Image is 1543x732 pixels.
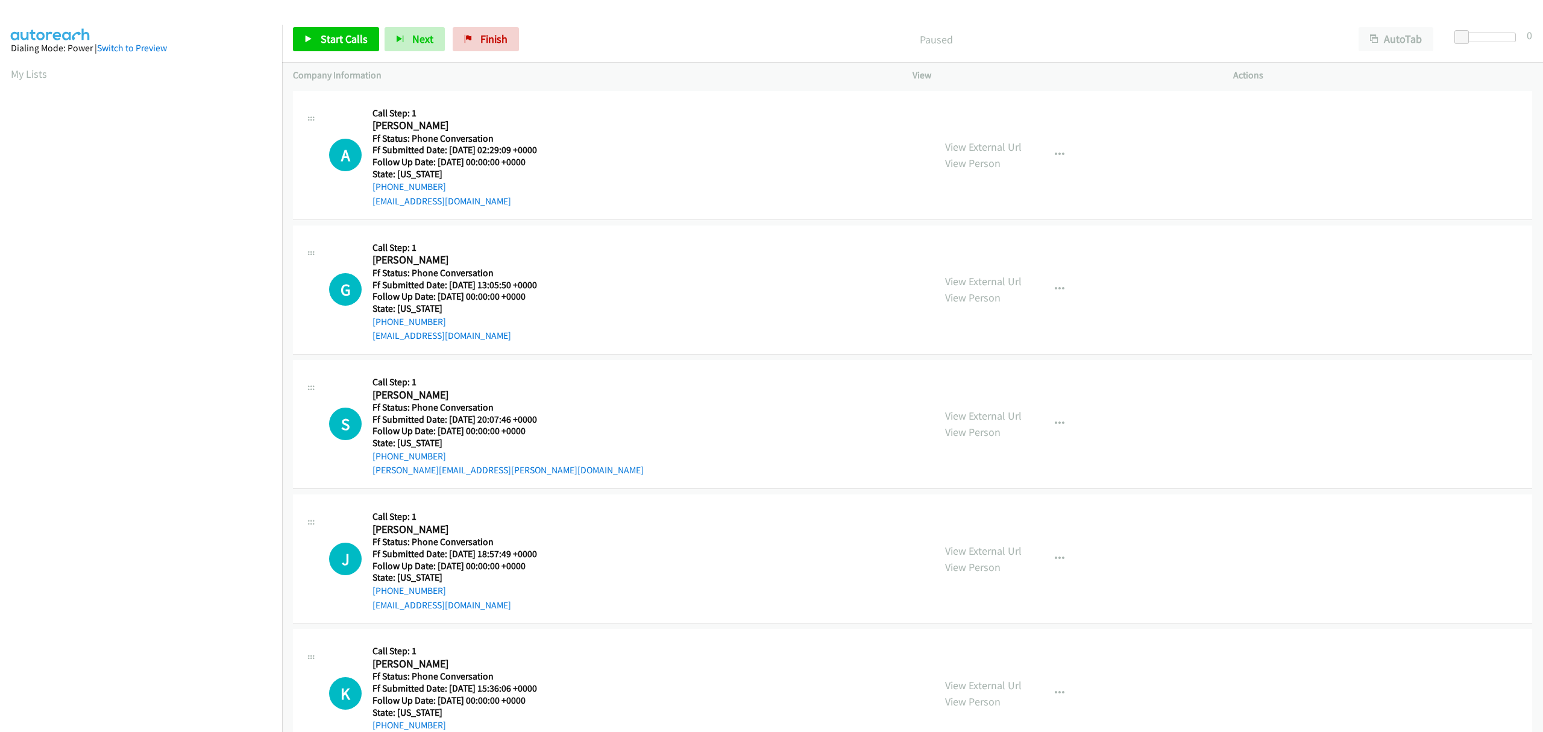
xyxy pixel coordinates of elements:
iframe: Dialpad [11,93,282,666]
h5: State: [US_STATE] [372,572,552,584]
a: View Person [945,695,1001,708]
a: [EMAIL_ADDRESS][DOMAIN_NAME] [372,195,511,207]
a: View External Url [945,274,1022,288]
h5: State: [US_STATE] [372,437,644,449]
span: Start Calls [321,32,368,46]
h5: Ff Submitted Date: [DATE] 20:07:46 +0000 [372,414,644,426]
h2: [PERSON_NAME] [372,388,552,402]
div: Delay between calls (in seconds) [1460,33,1516,42]
a: View Person [945,560,1001,574]
span: Finish [480,32,508,46]
h5: Ff Status: Phone Conversation [372,536,552,548]
p: Company Information [293,68,891,83]
p: View [913,68,1211,83]
a: Finish [453,27,519,51]
h5: Call Step: 1 [372,645,552,657]
a: View Person [945,156,1001,170]
button: Next [385,27,445,51]
h5: Ff Submitted Date: [DATE] 13:05:50 +0000 [372,279,552,291]
a: [PERSON_NAME][EMAIL_ADDRESS][PERSON_NAME][DOMAIN_NAME] [372,464,644,476]
h1: A [329,139,362,171]
h2: [PERSON_NAME] [372,119,552,133]
div: 0 [1527,27,1532,43]
a: [PHONE_NUMBER] [372,585,446,596]
h5: State: [US_STATE] [372,707,552,719]
div: Dialing Mode: Power | [11,41,271,55]
a: [EMAIL_ADDRESS][DOMAIN_NAME] [372,330,511,341]
a: View External Url [945,140,1022,154]
a: View External Url [945,678,1022,692]
a: [EMAIL_ADDRESS][DOMAIN_NAME] [372,599,511,611]
h5: Follow Up Date: [DATE] 00:00:00 +0000 [372,291,552,303]
h5: Call Step: 1 [372,511,552,523]
h5: Call Step: 1 [372,242,552,254]
a: [PHONE_NUMBER] [372,719,446,731]
button: AutoTab [1359,27,1433,51]
a: View Person [945,425,1001,439]
a: Start Calls [293,27,379,51]
h5: Follow Up Date: [DATE] 00:00:00 +0000 [372,695,552,707]
h5: Ff Submitted Date: [DATE] 02:29:09 +0000 [372,144,552,156]
h5: Ff Status: Phone Conversation [372,670,552,683]
a: View External Url [945,409,1022,423]
a: [PHONE_NUMBER] [372,181,446,192]
a: View Person [945,291,1001,304]
a: [PHONE_NUMBER] [372,316,446,327]
h2: [PERSON_NAME] [372,523,552,537]
h5: State: [US_STATE] [372,168,552,180]
h5: Ff Status: Phone Conversation [372,402,644,414]
div: The call is yet to be attempted [329,139,362,171]
h1: G [329,273,362,306]
div: The call is yet to be attempted [329,543,362,575]
a: View External Url [945,544,1022,558]
h1: K [329,677,362,710]
h2: [PERSON_NAME] [372,657,552,671]
span: Next [412,32,433,46]
h5: Call Step: 1 [372,107,552,119]
p: Actions [1233,68,1532,83]
div: The call is yet to be attempted [329,408,362,440]
h5: Ff Submitted Date: [DATE] 15:36:06 +0000 [372,683,552,695]
a: My Lists [11,67,47,81]
h5: Follow Up Date: [DATE] 00:00:00 +0000 [372,560,552,572]
a: Switch to Preview [97,42,167,54]
div: The call is yet to be attempted [329,273,362,306]
h1: S [329,408,362,440]
h5: Follow Up Date: [DATE] 00:00:00 +0000 [372,425,644,437]
h1: J [329,543,362,575]
div: The call is yet to be attempted [329,677,362,710]
h5: Ff Submitted Date: [DATE] 18:57:49 +0000 [372,548,552,560]
h2: [PERSON_NAME] [372,253,552,267]
h5: Call Step: 1 [372,376,644,388]
h5: Follow Up Date: [DATE] 00:00:00 +0000 [372,156,552,168]
a: [PHONE_NUMBER] [372,450,446,462]
h5: State: [US_STATE] [372,303,552,315]
h5: Ff Status: Phone Conversation [372,267,552,279]
h5: Ff Status: Phone Conversation [372,133,552,145]
p: Paused [535,31,1337,48]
